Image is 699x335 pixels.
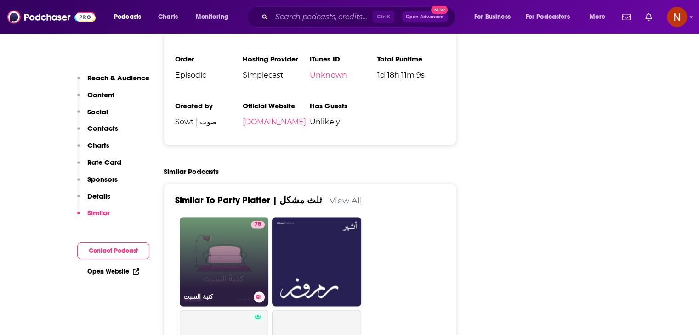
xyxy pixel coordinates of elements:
img: Podchaser - Follow, Share and Rate Podcasts [7,8,96,26]
h3: Hosting Provider [242,55,310,63]
button: Social [77,107,108,124]
button: open menu [520,10,583,24]
button: Content [77,90,114,107]
button: Reach & Audience [77,73,149,90]
span: Episodic [175,71,243,79]
p: Contacts [87,124,118,133]
span: Podcasts [114,11,141,23]
h3: iTunes ID [310,55,377,63]
button: open menu [108,10,153,24]
p: Content [87,90,114,99]
a: Open Website [87,268,139,275]
span: Sowt | صوت [175,117,243,126]
span: For Business [474,11,511,23]
span: Open Advanced [406,15,444,19]
img: User Profile [667,7,687,27]
button: Charts [77,141,109,158]
span: Logged in as AdelNBM [667,7,687,27]
h3: Created by [175,101,243,110]
span: New [431,6,448,14]
span: For Podcasters [526,11,570,23]
h3: Has Guests [310,101,377,110]
input: Search podcasts, credits, & more... [272,10,373,24]
button: Show profile menu [667,7,687,27]
a: Unknown [310,71,347,79]
button: Similar [77,208,110,225]
h3: Official Website [242,101,310,110]
span: More [590,11,605,23]
p: Social [87,107,108,116]
div: Search podcasts, credits, & more... [255,6,465,28]
button: open menu [189,10,240,24]
h3: Order [175,55,243,63]
p: Reach & Audience [87,73,149,82]
button: open menu [468,10,522,24]
p: Sponsors [87,175,118,184]
span: Unlikely [310,117,377,126]
h3: كنبة السبت [183,293,250,301]
button: Contact Podcast [77,242,149,259]
button: Contacts [77,124,118,141]
span: 1d 18h 11m 9s [377,71,445,79]
p: Charts [87,141,109,150]
p: Rate Card [87,158,121,167]
span: Ctrl K [373,11,394,23]
h2: Similar Podcasts [164,167,219,176]
span: 78 [255,220,261,229]
a: Similar To Party Platter | ثلث مشكل [175,195,322,206]
p: Similar [87,208,110,217]
h3: Total Runtime [377,55,445,63]
p: Details [87,192,110,201]
a: [DOMAIN_NAME] [242,117,306,126]
span: Monitoring [196,11,228,23]
a: View All [330,195,362,205]
a: Show notifications dropdown [619,9,634,25]
a: 78كنبة السبت [180,217,269,306]
a: 78 [251,221,265,228]
button: Sponsors [77,175,118,192]
span: Charts [158,11,178,23]
a: Show notifications dropdown [642,9,656,25]
button: Open AdvancedNew [402,11,448,22]
button: Rate Card [77,158,121,175]
button: open menu [583,10,617,24]
span: Simplecast [242,71,310,79]
a: Charts [152,10,183,24]
button: Details [77,192,110,209]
